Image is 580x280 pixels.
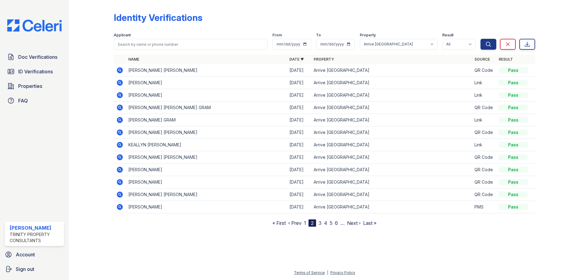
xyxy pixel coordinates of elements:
[474,57,490,62] a: Source
[126,126,287,139] td: [PERSON_NAME] [PERSON_NAME]
[311,126,472,139] td: Arrive [GEOGRAPHIC_DATA]
[472,64,496,77] td: QR Code
[472,201,496,213] td: PMS
[287,64,311,77] td: [DATE]
[472,151,496,164] td: QR Code
[499,92,528,98] div: Pass
[472,188,496,201] td: QR Code
[499,142,528,148] div: Pass
[330,220,332,226] a: 5
[311,176,472,188] td: Arrive [GEOGRAPHIC_DATA]
[499,192,528,198] div: Pass
[114,33,131,38] label: Applicant
[287,114,311,126] td: [DATE]
[18,82,42,90] span: Properties
[18,68,53,75] span: ID Verifications
[287,126,311,139] td: [DATE]
[126,114,287,126] td: [PERSON_NAME] GRAM
[311,201,472,213] td: Arrive [GEOGRAPHIC_DATA]
[311,139,472,151] td: Arrive [GEOGRAPHIC_DATA]
[363,220,376,226] a: Last »
[126,102,287,114] td: [PERSON_NAME] [PERSON_NAME] GRAM
[311,64,472,77] td: Arrive [GEOGRAPHIC_DATA]
[18,53,57,61] span: Doc Verifications
[472,77,496,89] td: Link
[287,77,311,89] td: [DATE]
[499,105,528,111] div: Pass
[126,64,287,77] td: [PERSON_NAME] [PERSON_NAME]
[499,129,528,135] div: Pass
[472,126,496,139] td: QR Code
[2,263,66,275] a: Sign out
[499,179,528,185] div: Pass
[272,220,286,226] a: « First
[126,176,287,188] td: [PERSON_NAME]
[499,67,528,73] div: Pass
[309,219,316,227] div: 2
[499,117,528,123] div: Pass
[472,164,496,176] td: QR Code
[5,80,64,92] a: Properties
[311,164,472,176] td: Arrive [GEOGRAPHIC_DATA]
[126,164,287,176] td: [PERSON_NAME]
[472,114,496,126] td: Link
[5,51,64,63] a: Doc Verifications
[16,251,35,258] span: Account
[499,204,528,210] div: Pass
[114,39,268,50] input: Search by name or phone number
[2,248,66,261] a: Account
[10,232,62,244] div: Trinity Property Consultants
[472,176,496,188] td: QR Code
[499,80,528,86] div: Pass
[327,270,328,275] div: |
[304,220,306,226] a: 1
[5,65,64,78] a: ID Verifications
[287,89,311,102] td: [DATE]
[10,224,62,232] div: [PERSON_NAME]
[324,220,327,226] a: 4
[287,176,311,188] td: [DATE]
[347,220,361,226] a: Next ›
[288,220,302,226] a: ‹ Prev
[2,19,66,32] img: CE_Logo_Blue-a8612792a0a2168367f1c8372b55b34899dd931a85d93a1a3d3e32e68fde9ad4.png
[272,33,282,38] label: From
[360,33,376,38] label: Property
[311,77,472,89] td: Arrive [GEOGRAPHIC_DATA]
[287,151,311,164] td: [DATE]
[472,139,496,151] td: Link
[126,77,287,89] td: [PERSON_NAME]
[289,57,304,62] a: Date ▼
[126,188,287,201] td: [PERSON_NAME] [PERSON_NAME]
[126,151,287,164] td: [PERSON_NAME] [PERSON_NAME]
[472,102,496,114] td: QR Code
[5,95,64,107] a: FAQ
[287,188,311,201] td: [DATE]
[499,154,528,160] div: Pass
[287,102,311,114] td: [DATE]
[311,89,472,102] td: Arrive [GEOGRAPHIC_DATA]
[311,102,472,114] td: Arrive [GEOGRAPHIC_DATA]
[472,89,496,102] td: Link
[442,33,454,38] label: Result
[126,201,287,213] td: [PERSON_NAME]
[340,219,345,227] span: …
[114,12,202,23] div: Identity Verifications
[126,89,287,102] td: [PERSON_NAME]
[287,164,311,176] td: [DATE]
[128,57,139,62] a: Name
[316,33,321,38] label: To
[18,97,28,104] span: FAQ
[126,139,287,151] td: KEALLYN [PERSON_NAME]
[287,201,311,213] td: [DATE]
[319,220,322,226] a: 3
[311,188,472,201] td: Arrive [GEOGRAPHIC_DATA]
[287,139,311,151] td: [DATE]
[16,265,34,273] span: Sign out
[499,57,513,62] a: Result
[335,220,338,226] a: 6
[294,270,325,275] a: Terms of Service
[311,114,472,126] td: Arrive [GEOGRAPHIC_DATA]
[311,151,472,164] td: Arrive [GEOGRAPHIC_DATA]
[499,167,528,173] div: Pass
